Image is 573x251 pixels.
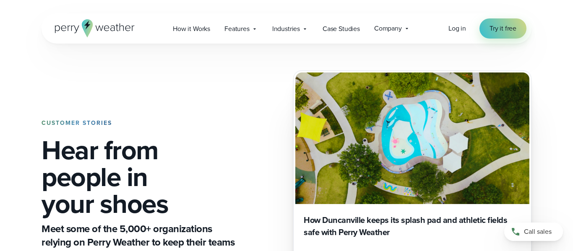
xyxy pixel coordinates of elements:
span: Call sales [524,227,552,237]
span: Case Studies [323,24,360,34]
span: How it Works [173,24,210,34]
strong: CUSTOMER STORIES [42,119,112,127]
span: Log in [448,23,466,33]
a: Case Studies [315,20,367,37]
a: Call sales [504,223,563,241]
h1: Hear from people in your shoes [42,137,238,217]
span: Features [224,24,250,34]
span: Try it free [490,23,516,34]
a: Try it free [479,18,526,39]
span: Company [374,23,402,34]
img: Duncanville Splash Pad [295,72,529,204]
a: Log in [448,23,466,34]
span: Industries [272,24,300,34]
a: How it Works [166,20,217,37]
h3: How Duncanville keeps its splash pad and athletic fields safe with Perry Weather [304,214,521,238]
